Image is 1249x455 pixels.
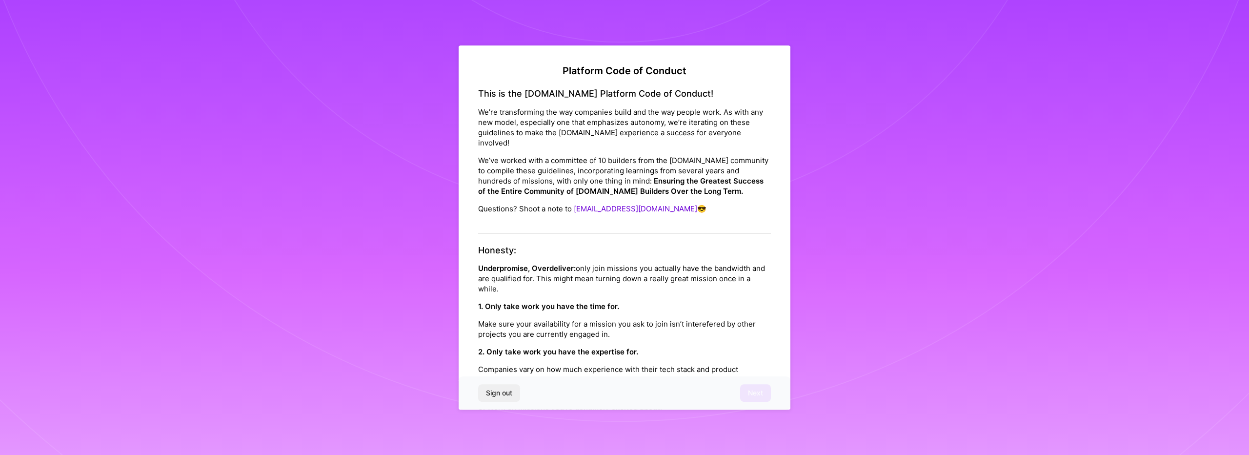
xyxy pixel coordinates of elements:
[478,364,771,395] p: Companies vary on how much experience with their tech stack and product requirements they’ll expe...
[574,204,697,213] a: [EMAIL_ADDRESS][DOMAIN_NAME]
[478,263,771,294] p: only join missions you actually have the bandwidth and are qualified for. This might mean turning...
[478,204,771,214] p: Questions? Shoot a note to 😎
[478,176,764,196] strong: Ensuring the Greatest Success of the Entire Community of [DOMAIN_NAME] Builders Over the Long Term.
[478,384,520,402] button: Sign out
[478,155,771,196] p: We’ve worked with a committee of 10 builders from the [DOMAIN_NAME] community to compile these gu...
[478,245,771,256] h4: Honesty:
[478,88,771,99] h4: This is the [DOMAIN_NAME] Platform Code of Conduct!
[486,388,512,398] span: Sign out
[478,107,771,148] p: We’re transforming the way companies build and the way people work. As with any new model, especi...
[478,319,771,339] p: Make sure your availability for a mission you ask to join isn’t interefered by other projects you...
[478,65,771,77] h2: Platform Code of Conduct
[478,264,576,273] strong: Underpromise, Overdeliver:
[478,302,619,311] strong: 1. Only take work you have the time for.
[478,347,638,356] strong: 2. Only take work you have the expertise for.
